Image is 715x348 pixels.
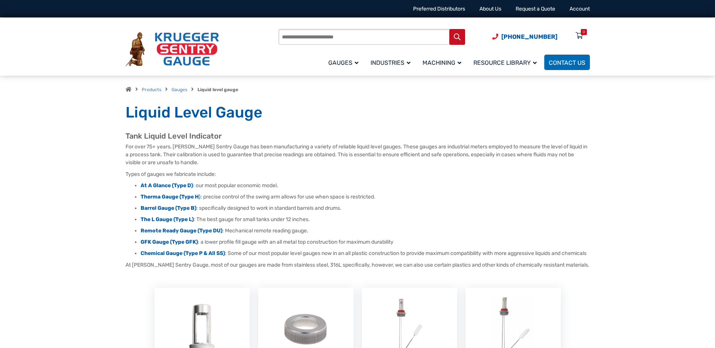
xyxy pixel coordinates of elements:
[142,87,161,92] a: Products
[328,59,358,66] span: Gauges
[126,261,590,269] p: At [PERSON_NAME] Sentry Gauge, most of our gauges are made from stainless steel, 316L specificall...
[141,227,590,235] li: : Mechanical remote reading gauge.
[141,194,199,200] strong: Therma Gauge (Type H
[479,6,501,12] a: About Us
[141,182,590,189] li: : our most popular economic model.
[473,59,537,66] span: Resource Library
[516,6,555,12] a: Request a Quote
[418,53,469,71] a: Machining
[126,143,590,166] p: For over 75+ years, [PERSON_NAME] Sentry Gauge has been manufacturing a variety of reliable liqui...
[492,32,557,41] a: Phone Number (920) 434-8860
[544,55,590,70] a: Contact Us
[549,59,585,66] span: Contact Us
[583,29,585,35] div: 0
[141,182,193,189] a: At A Glance (Type D)
[413,6,465,12] a: Preferred Distributors
[171,87,187,92] a: Gauges
[371,59,410,66] span: Industries
[469,53,544,71] a: Resource Library
[126,170,590,178] p: Types of gauges we fabricate include:
[126,131,590,141] h2: Tank Liquid Level Indicator
[141,250,590,257] li: : Some of our most popular level gauges now in an all plastic construction to provide maximum com...
[141,238,590,246] li: : a lower profile fill gauge with an all metal top construction for maximum durability
[141,193,590,201] li: : precise control of the swing arm allows for use when space is restricted.
[501,33,557,40] span: [PHONE_NUMBER]
[423,59,461,66] span: Machining
[324,53,366,71] a: Gauges
[141,227,222,234] a: Remote Ready Gauge (Type DU)
[141,205,196,211] a: Barrel Gauge (Type B)
[198,87,238,92] strong: Liquid level gauge
[141,239,198,245] a: GFK Gauge (Type GFK)
[141,216,194,223] a: The L Gauge (Type L)
[141,194,201,200] a: Therma Gauge (Type H)
[141,250,225,256] a: Chemical Gauge (Type P & All SS)
[141,205,590,212] li: : specifically designed to work in standard barrels and drums.
[570,6,590,12] a: Account
[126,32,219,67] img: Krueger Sentry Gauge
[366,53,418,71] a: Industries
[141,216,590,223] li: : The best gauge for small tanks under 12 inches.
[126,103,590,122] h1: Liquid Level Gauge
